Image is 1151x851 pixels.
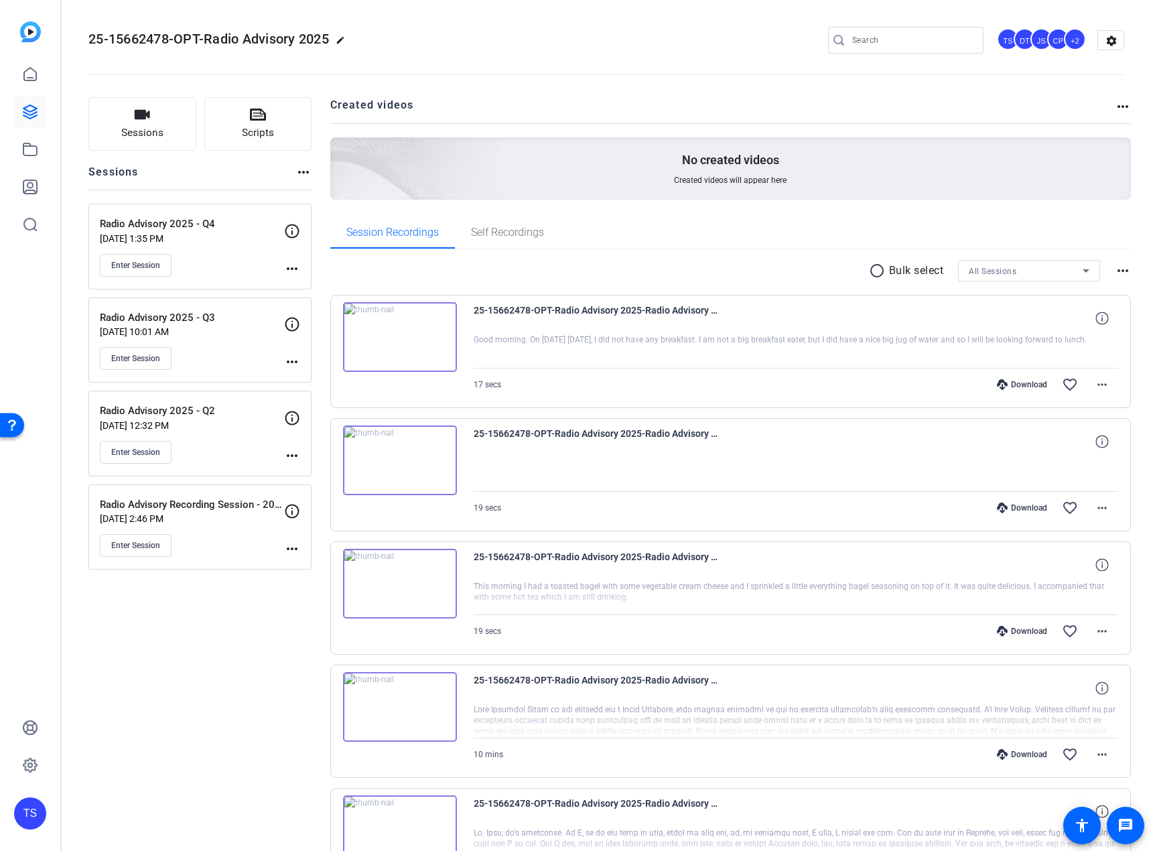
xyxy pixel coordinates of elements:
[330,97,1115,123] h2: Created videos
[682,152,779,168] p: No created videos
[990,379,1054,390] div: Download
[1115,99,1131,115] mat-icon: more_horiz
[295,164,312,180] mat-icon: more_horiz
[100,497,284,513] p: Radio Advisory Recording Session - 2025 - Q1
[1098,31,1125,51] mat-icon: settings
[242,125,274,141] span: Scripts
[990,626,1054,637] div: Download
[180,5,500,296] img: Creted videos background
[474,380,501,389] span: 17 secs
[474,426,722,458] span: 25-15662478-OPT-Radio Advisory 2025-Radio Advisory 2025 - Q3-[PERSON_NAME]-2025-10-10-11-05-45-329-1
[111,353,160,364] span: Enter Session
[100,310,284,326] p: Radio Advisory 2025 - Q3
[88,97,196,151] button: Sessions
[100,216,284,232] p: Radio Advisory 2025 - Q4
[1115,263,1131,279] mat-icon: more_horiz
[997,28,1020,52] ngx-avatar: Tilt Studios
[88,31,329,47] span: 25-15662478-OPT-Radio Advisory 2025
[474,627,501,636] span: 19 secs
[1094,623,1110,639] mat-icon: more_horiz
[1094,500,1110,516] mat-icon: more_horiz
[990,503,1054,513] div: Download
[1030,28,1054,52] ngx-avatar: Joe Shrum
[474,302,722,334] span: 25-15662478-OPT-Radio Advisory 2025-Radio Advisory 2025 - Q3-[PERSON_NAME]-2025-10-10-11-23-39-392-0
[474,672,722,704] span: 25-15662478-OPT-Radio Advisory 2025-Radio Advisory 2025 - Q4-Abby-2025-10-01-15-44-49-956-0
[100,326,284,337] p: [DATE] 10:01 AM
[100,233,284,244] p: [DATE] 1:35 PM
[284,541,300,557] mat-icon: more_horiz
[1094,746,1110,763] mat-icon: more_horiz
[100,534,172,557] button: Enter Session
[889,263,944,279] p: Bulk select
[100,420,284,431] p: [DATE] 12:32 PM
[474,549,722,581] span: 25-15662478-OPT-Radio Advisory 2025-Radio Advisory 2025 - Q3-[PERSON_NAME]-2025-10-10-11-05-45-329-0
[100,513,284,524] p: [DATE] 2:46 PM
[100,347,172,370] button: Enter Session
[111,447,160,458] span: Enter Session
[1014,28,1037,52] ngx-avatar: Dan Tayag
[1074,817,1090,834] mat-icon: accessibility
[1118,817,1134,834] mat-icon: message
[1062,377,1078,393] mat-icon: favorite_border
[1047,28,1069,50] div: CP
[343,549,457,618] img: thumb-nail
[474,795,722,828] span: 25-15662478-OPT-Radio Advisory 2025-Radio Advisory 2025 - Q3-[PERSON_NAME]-2025-10-01-11-16-07-510-4
[111,260,160,271] span: Enter Session
[343,426,457,495] img: thumb-nail
[990,749,1054,760] div: Download
[14,797,46,830] div: TS
[1062,746,1078,763] mat-icon: favorite_border
[20,21,41,42] img: blue-gradient.svg
[1062,500,1078,516] mat-icon: favorite_border
[1047,28,1071,52] ngx-avatar: Chris Phelps
[1094,377,1110,393] mat-icon: more_horiz
[474,503,501,513] span: 19 secs
[284,261,300,277] mat-icon: more_horiz
[284,354,300,370] mat-icon: more_horiz
[111,540,160,551] span: Enter Session
[88,164,139,190] h2: Sessions
[852,32,973,48] input: Search
[346,227,439,238] span: Session Recordings
[969,267,1016,276] span: All Sessions
[284,448,300,464] mat-icon: more_horiz
[1064,28,1086,50] div: +2
[997,28,1019,50] div: TS
[474,750,503,759] span: 10 mins
[1014,28,1036,50] div: DT
[1030,28,1053,50] div: JS
[100,403,284,419] p: Radio Advisory 2025 - Q2
[121,125,163,141] span: Sessions
[204,97,312,151] button: Scripts
[336,36,352,52] mat-icon: edit
[1062,623,1078,639] mat-icon: favorite_border
[869,263,889,279] mat-icon: radio_button_unchecked
[100,441,172,464] button: Enter Session
[343,302,457,372] img: thumb-nail
[674,175,787,186] span: Created videos will appear here
[100,254,172,277] button: Enter Session
[343,672,457,742] img: thumb-nail
[471,227,544,238] span: Self Recordings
